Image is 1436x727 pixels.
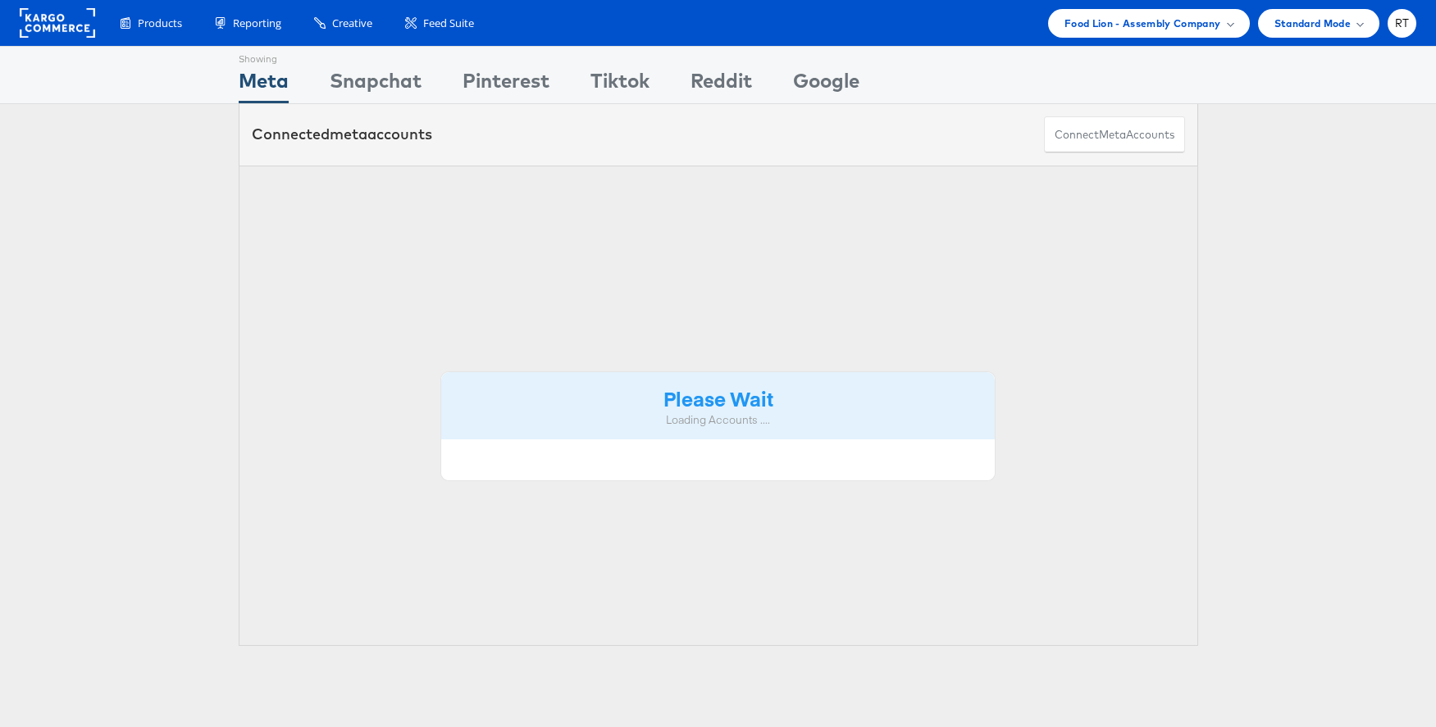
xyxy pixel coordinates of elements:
span: meta [330,125,367,143]
div: Pinterest [463,66,549,103]
span: Feed Suite [423,16,474,31]
div: Snapchat [330,66,422,103]
button: ConnectmetaAccounts [1044,116,1185,153]
div: Tiktok [590,66,650,103]
div: Showing [239,47,289,66]
span: Reporting [233,16,281,31]
div: Meta [239,66,289,103]
strong: Please Wait [663,384,773,411]
div: Google [793,66,859,103]
span: Products [138,16,182,31]
span: Standard Mode [1274,15,1351,32]
span: meta [1099,127,1126,143]
span: RT [1395,18,1410,29]
div: Reddit [691,66,752,103]
span: Creative [332,16,372,31]
div: Connected accounts [252,124,432,145]
div: Loading Accounts .... [454,412,983,428]
span: Food Lion - Assembly Company [1064,15,1221,32]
